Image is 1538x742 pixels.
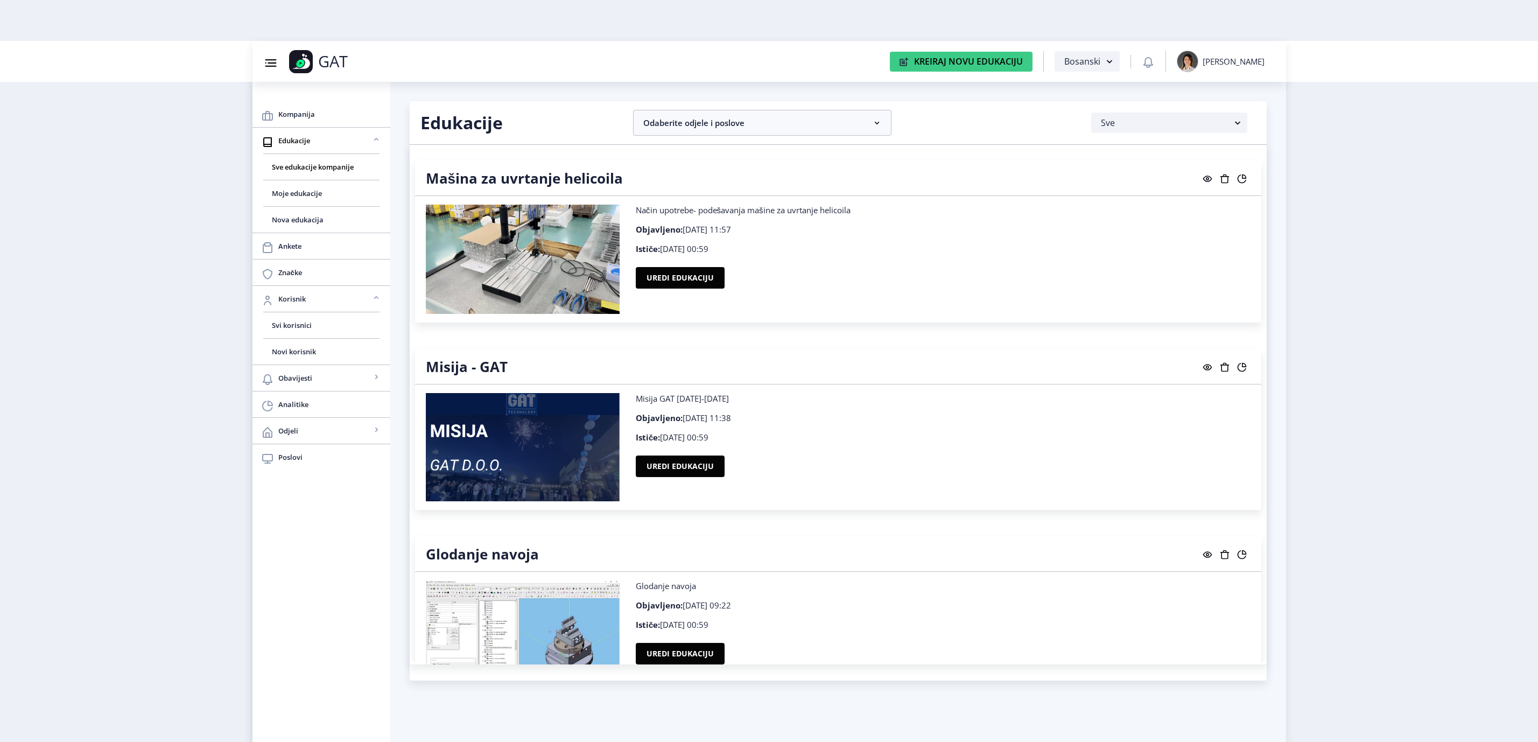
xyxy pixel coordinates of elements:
b: Ističe: [636,243,660,254]
p: [DATE] 00:59 [636,619,1251,630]
span: Odjeli [278,424,371,437]
a: Nova edukacija [263,207,380,233]
b: Objavljeno: [636,412,683,423]
b: Objavljeno: [636,600,683,611]
span: Nova edukacija [272,213,371,226]
a: Moje edukacije [263,180,380,206]
a: Ankete [252,233,390,259]
span: Svi korisnici [272,319,371,332]
button: Uredi edukaciju [636,267,725,289]
span: Ankete [278,240,382,253]
a: Svi korisnici [263,312,380,338]
span: Analitike [278,398,382,411]
a: Sve edukacije kompanije [263,154,380,180]
a: Poslovi [252,444,390,470]
p: [DATE] 11:38 [636,412,1251,423]
div: [PERSON_NAME] [1203,56,1265,67]
nb-accordion-item-header: Odaberite odjele i poslove [633,110,891,136]
p: Glodanje navoja [636,580,1251,591]
b: Objavljeno: [636,224,683,235]
a: Korisnik [252,286,390,312]
h4: Mašina za uvrtanje helicoila [426,170,623,187]
a: Analitike [252,391,390,417]
p: GAT [318,56,348,67]
p: [DATE] 09:22 [636,600,1251,611]
p: [DATE] 11:57 [636,224,1251,235]
button: Sve [1091,113,1247,133]
button: Uredi edukaciju [636,643,725,664]
p: Misija GAT [DATE]-[DATE] [636,393,1251,404]
a: Kompanija [252,101,390,127]
span: Poslovi [278,451,382,464]
img: create-new-education-icon.svg [900,57,909,66]
button: Uredi edukaciju [636,456,725,477]
img: Glodanje navoja [426,580,620,690]
button: Bosanski [1055,51,1119,72]
span: Kompanija [278,108,382,121]
span: Korisnik [278,292,371,305]
span: Sve edukacije kompanije [272,160,371,173]
a: Odjeli [252,418,390,444]
button: Kreiraj Novu Edukaciju [890,52,1033,72]
span: Značke [278,266,382,279]
span: Novi korisnik [272,345,371,358]
h4: Glodanje navoja [426,545,539,563]
a: Obavijesti [252,365,390,391]
a: Edukacije [252,128,390,153]
h2: Edukacije [420,112,617,134]
p: Način upotrebe- podešavanja mašine za uvrtanje helicoila [636,205,1251,215]
b: Ističe: [636,432,660,443]
a: Značke [252,260,390,285]
img: Mašina za uvrtanje helicoila [426,205,620,314]
p: [DATE] 00:59 [636,243,1251,254]
a: Novi korisnik [263,339,380,365]
span: Edukacije [278,134,371,147]
h4: Misija - GAT [426,358,508,375]
p: [DATE] 00:59 [636,432,1251,443]
b: Ističe: [636,619,660,630]
span: Moje edukacije [272,187,371,200]
img: Misija - GAT [426,393,620,502]
span: Obavijesti [278,372,371,384]
a: GAT [289,50,416,73]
